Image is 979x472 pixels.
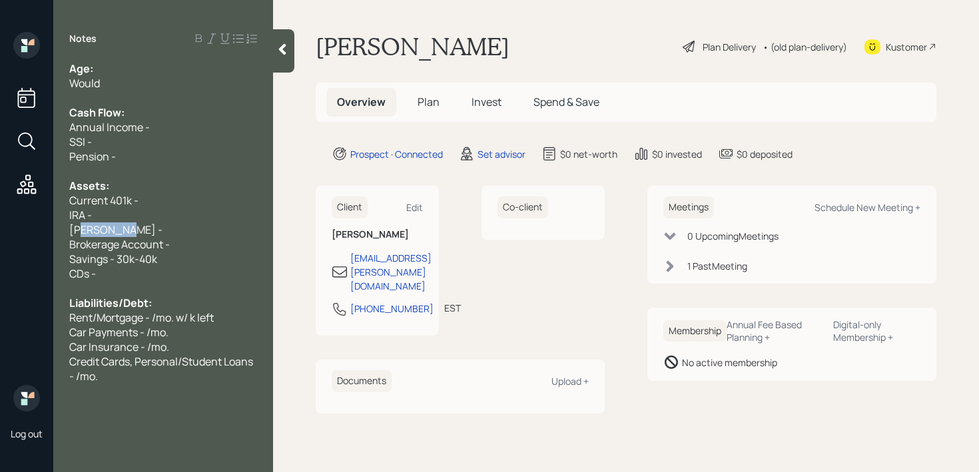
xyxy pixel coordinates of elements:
[69,325,168,340] span: Car Payments - /mo.
[332,370,392,392] h6: Documents
[69,222,163,237] span: [PERSON_NAME] -
[350,251,432,293] div: [EMAIL_ADDRESS][PERSON_NAME][DOMAIN_NAME]
[332,196,368,218] h6: Client
[663,320,727,342] h6: Membership
[69,120,150,134] span: Annual Income -
[478,147,525,161] div: Set advisor
[69,32,97,45] label: Notes
[11,427,43,440] div: Log out
[69,237,170,252] span: Brokerage Account -
[332,229,423,240] h6: [PERSON_NAME]
[763,40,847,54] div: • (old plan-delivery)
[663,196,714,218] h6: Meetings
[497,196,548,218] h6: Co-client
[69,310,214,325] span: Rent/Mortgage - /mo. w/ k left
[687,259,747,273] div: 1 Past Meeting
[69,340,169,354] span: Car Insurance - /mo.
[652,147,702,161] div: $0 invested
[69,61,93,76] span: Age:
[69,134,92,149] span: SSI -
[406,201,423,214] div: Edit
[551,375,589,387] div: Upload +
[833,318,920,344] div: Digital-only Membership +
[533,95,599,109] span: Spend & Save
[444,301,461,315] div: EST
[69,193,139,208] span: Current 401k -
[337,95,386,109] span: Overview
[472,95,501,109] span: Invest
[316,32,509,61] h1: [PERSON_NAME]
[737,147,793,161] div: $0 deposited
[418,95,440,109] span: Plan
[69,105,125,120] span: Cash Flow:
[69,76,100,91] span: Would
[350,147,443,161] div: Prospect · Connected
[886,40,927,54] div: Kustomer
[703,40,756,54] div: Plan Delivery
[350,302,434,316] div: [PHONE_NUMBER]
[815,201,920,214] div: Schedule New Meeting +
[69,354,255,383] span: Credit Cards, Personal/Student Loans - /mo.
[69,149,116,164] span: Pension -
[727,318,822,344] div: Annual Fee Based Planning +
[687,229,779,243] div: 0 Upcoming Meeting s
[13,385,40,411] img: retirable_logo.png
[560,147,617,161] div: $0 net-worth
[69,178,109,193] span: Assets:
[69,266,96,281] span: CDs -
[69,208,92,222] span: IRA -
[682,355,777,369] div: No active membership
[69,252,157,266] span: Savings - 30k-40k
[69,296,152,310] span: Liabilities/Debt:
